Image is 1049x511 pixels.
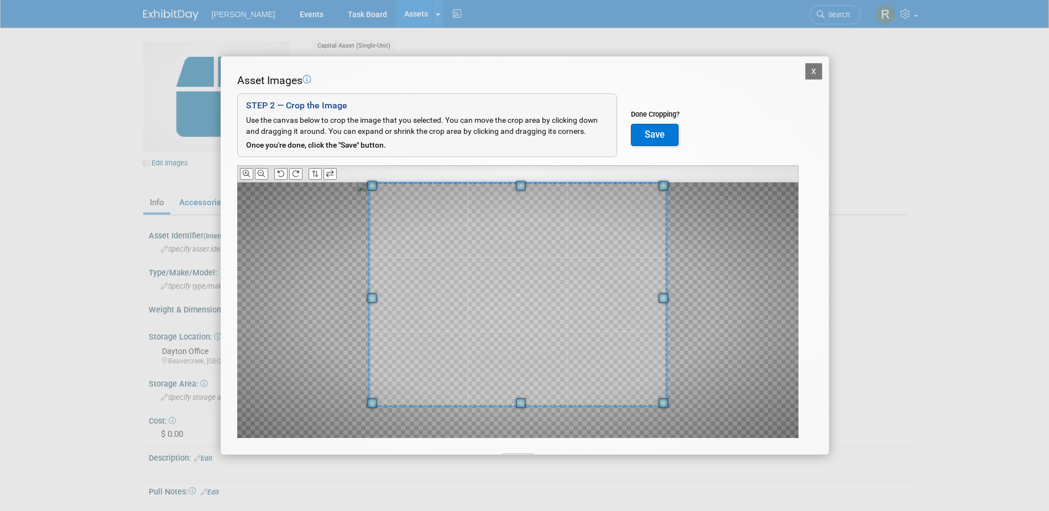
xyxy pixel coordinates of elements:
[309,168,322,180] button: Flip Vertically
[246,100,608,112] div: STEP 2 — Crop the Image
[502,453,534,467] button: Cancel
[237,73,799,88] div: Asset Images
[274,168,288,180] button: Rotate Counter-clockwise
[631,109,680,119] div: Done Cropping?
[246,116,598,135] span: Use the canvas below to crop the image that you selected. You can move the crop area by clicking ...
[240,168,253,180] button: Zoom In
[246,140,608,151] div: Once you're done, click the "Save" button.
[631,124,679,146] button: Save
[255,168,268,180] button: Zoom Out
[289,168,302,180] button: Rotate Clockwise
[323,168,337,180] button: Flip Horizontally
[805,63,823,80] button: X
